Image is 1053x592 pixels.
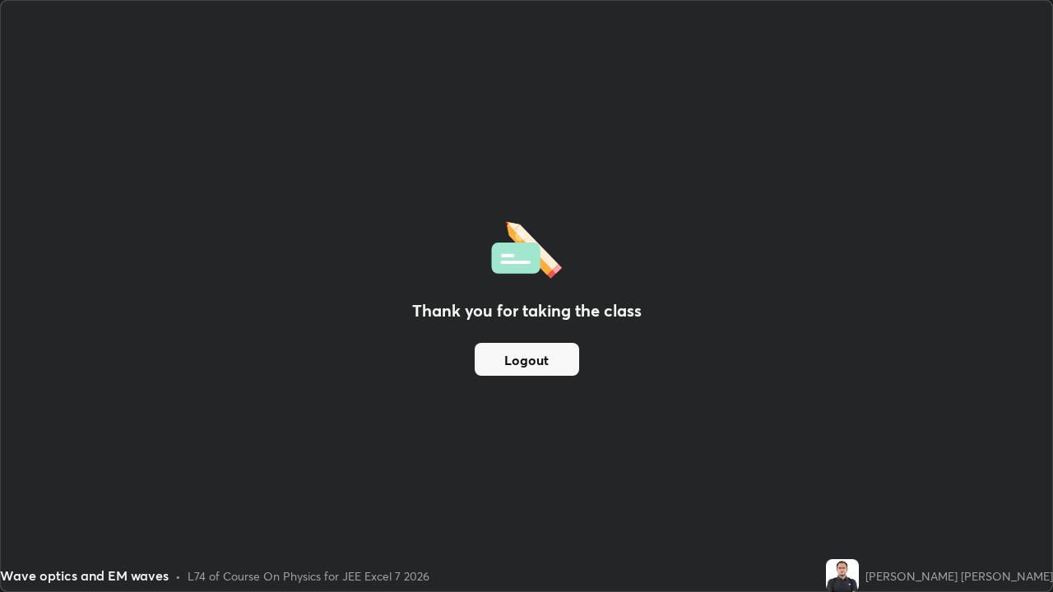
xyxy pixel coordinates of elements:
div: L74 of Course On Physics for JEE Excel 7 2026 [188,567,429,585]
img: 9e00f7349d9f44168f923738ff900c7f.jpg [826,559,859,592]
div: [PERSON_NAME] [PERSON_NAME] [865,567,1053,585]
button: Logout [475,343,579,376]
img: offlineFeedback.1438e8b3.svg [491,216,562,279]
h2: Thank you for taking the class [412,298,642,323]
div: • [175,567,181,585]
